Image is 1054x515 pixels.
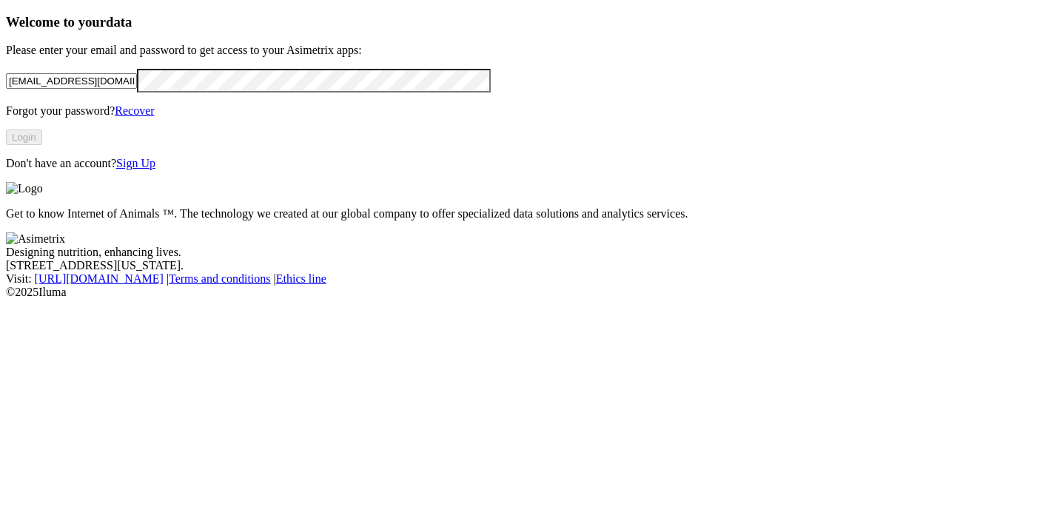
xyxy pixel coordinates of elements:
img: Asimetrix [6,232,65,246]
button: Login [6,129,42,145]
div: Visit : | | [6,272,1048,286]
p: Get to know Internet of Animals ™. The technology we created at our global company to offer speci... [6,207,1048,221]
img: Logo [6,182,43,195]
p: Please enter your email and password to get access to your Asimetrix apps: [6,44,1048,57]
p: Don't have an account? [6,157,1048,170]
h3: Welcome to your [6,14,1048,30]
div: Designing nutrition, enhancing lives. [6,246,1048,259]
p: Forgot your password? [6,104,1048,118]
div: © 2025 Iluma [6,286,1048,299]
a: Sign Up [116,157,155,169]
span: data [106,14,132,30]
div: [STREET_ADDRESS][US_STATE]. [6,259,1048,272]
a: Ethics line [276,272,326,285]
a: Recover [115,104,154,117]
a: Terms and conditions [169,272,271,285]
input: Your email [6,73,137,89]
a: [URL][DOMAIN_NAME] [35,272,164,285]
